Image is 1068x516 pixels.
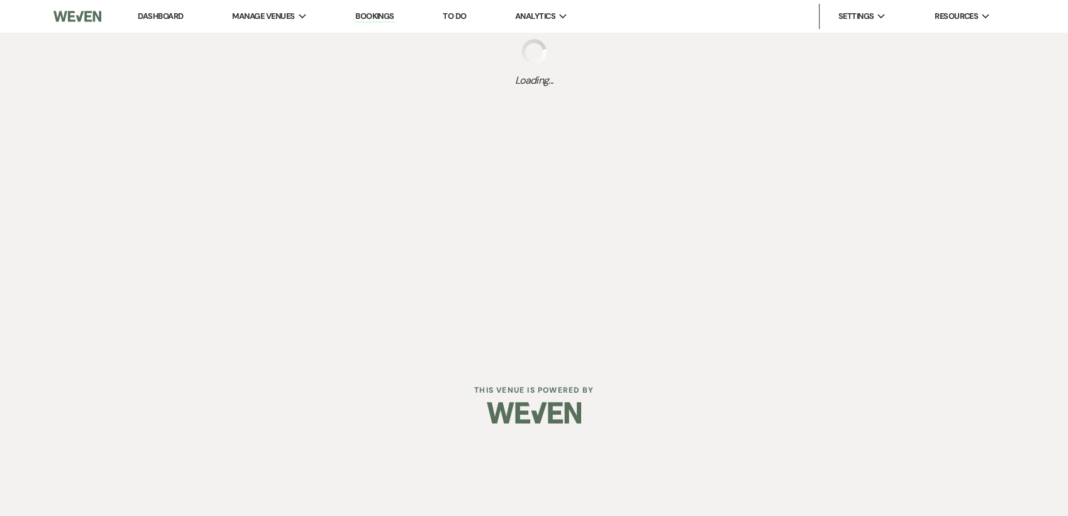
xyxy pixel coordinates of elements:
[521,39,547,64] img: loading spinner
[515,73,553,88] span: Loading...
[443,11,466,21] a: To Do
[355,11,394,23] a: Bookings
[515,10,555,23] span: Analytics
[838,10,874,23] span: Settings
[138,11,183,21] a: Dashboard
[935,10,978,23] span: Resources
[232,10,294,23] span: Manage Venues
[487,391,581,435] img: Weven Logo
[53,3,101,30] img: Weven Logo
